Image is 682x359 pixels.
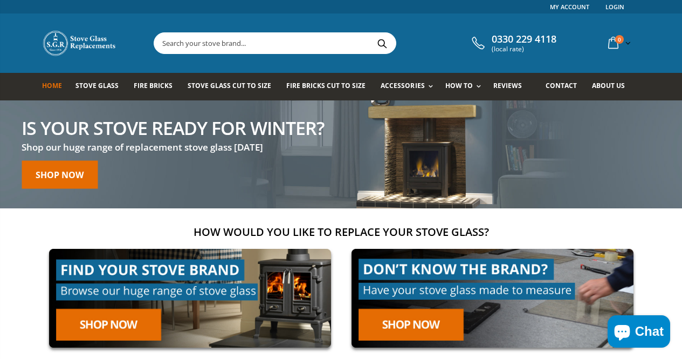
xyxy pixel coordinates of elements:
span: Reviews [493,81,522,90]
span: How To [445,81,473,90]
a: Accessories [381,73,438,100]
button: Search [370,33,395,53]
span: Accessories [381,81,424,90]
span: About us [592,81,625,90]
inbox-online-store-chat: Shopify online store chat [604,315,673,350]
a: Fire Bricks [134,73,181,100]
a: About us [592,73,633,100]
span: Stove Glass Cut To Size [188,81,271,90]
a: How To [445,73,486,100]
a: Stove Glass Cut To Size [188,73,279,100]
span: Fire Bricks Cut To Size [286,81,366,90]
span: Home [42,81,62,90]
a: Fire Bricks Cut To Size [286,73,374,100]
span: Stove Glass [75,81,119,90]
h2: How would you like to replace your stove glass? [42,225,640,239]
h3: Shop our huge range of replacement stove glass [DATE] [22,141,324,153]
a: Stove Glass [75,73,127,100]
span: (local rate) [492,45,556,53]
h2: Is your stove ready for winter? [22,118,324,137]
img: Stove Glass Replacement [42,30,118,57]
a: Reviews [493,73,530,100]
a: 0 [604,32,633,53]
a: Shop now [22,160,98,188]
a: Home [42,73,70,100]
span: 0 [615,35,624,44]
span: Contact [546,81,577,90]
a: Contact [546,73,585,100]
span: 0330 229 4118 [492,33,556,45]
input: Search your stove brand... [154,33,516,53]
span: Fire Bricks [134,81,173,90]
img: find-your-brand-cta_9b334d5d-5c94-48ed-825f-d7972bbdebd0.jpg [42,242,338,355]
img: made-to-measure-cta_2cd95ceb-d519-4648-b0cf-d2d338fdf11f.jpg [345,242,640,355]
